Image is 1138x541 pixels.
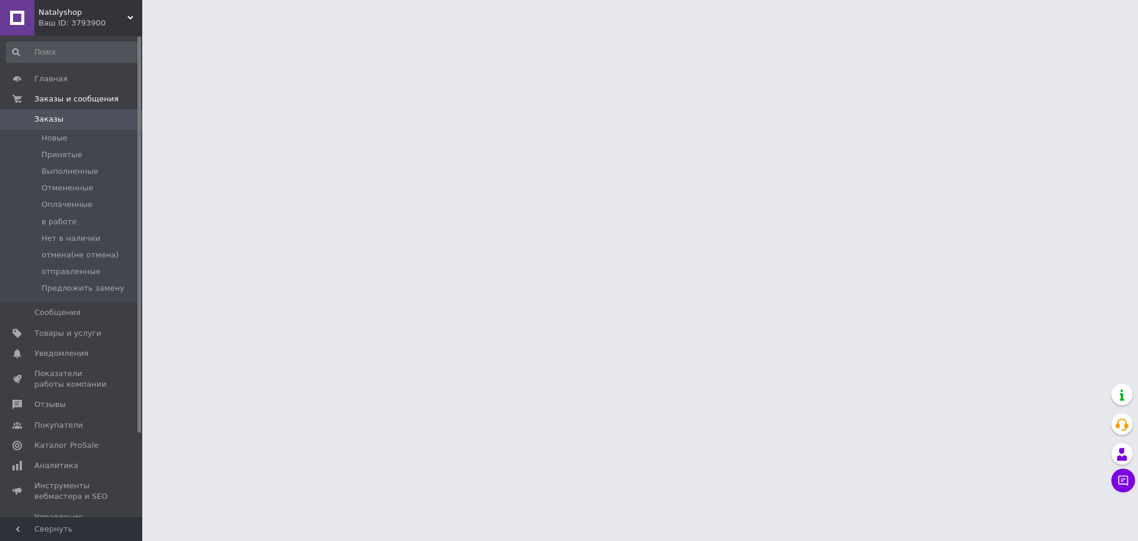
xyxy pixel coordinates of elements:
[41,166,98,177] span: Выполненные
[41,283,124,294] span: Предложить замену
[1111,469,1135,492] button: Чат с покупателем
[41,217,77,227] span: в работе
[34,460,78,471] span: Аналитика
[34,420,83,431] span: Покупатели
[34,307,81,318] span: Сообщения
[34,512,110,533] span: Управление сайтом
[34,94,119,104] span: Заказы и сообщения
[41,149,82,160] span: Принятые
[34,328,101,339] span: Товары и услуги
[41,199,92,210] span: Оплаченные
[34,74,68,84] span: Главная
[34,399,66,410] span: Отзывы
[34,368,110,390] span: Показатели работы компании
[39,18,142,28] div: Ваш ID: 3793900
[34,440,98,451] span: Каталог ProSale
[6,42,140,63] input: Поиск
[41,133,68,144] span: Новые
[41,233,100,244] span: Нет в наличии
[41,250,119,260] span: отмена(не отмена)
[34,480,110,502] span: Инструменты вебмастера и SEO
[39,7,127,18] span: Natalyshop
[34,348,88,359] span: Уведомления
[41,183,93,193] span: Отмененные
[34,114,63,125] span: Заказы
[41,266,100,277] span: отправленные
